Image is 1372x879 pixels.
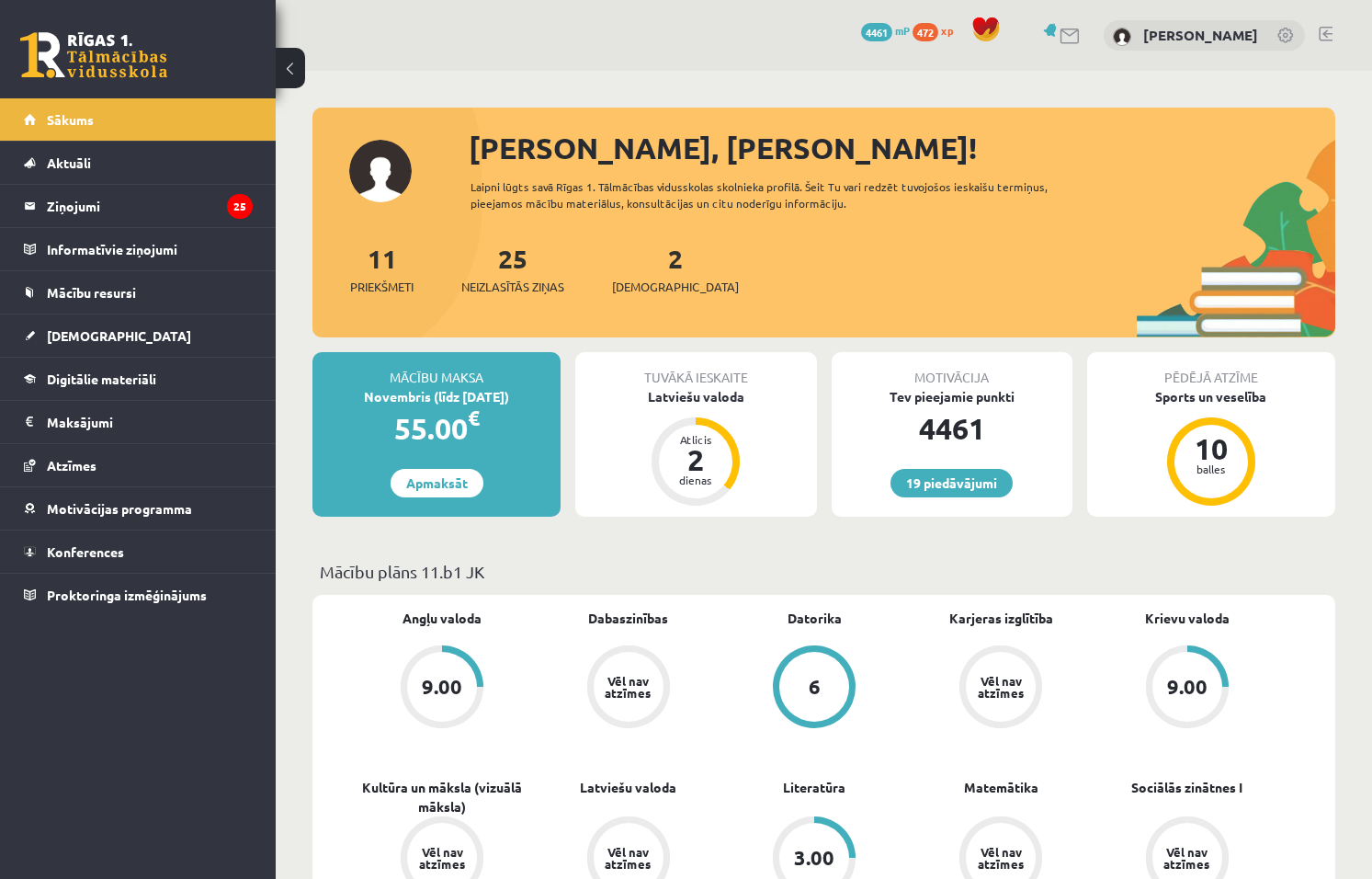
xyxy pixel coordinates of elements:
div: Vēl nav atzīmes [416,846,468,870]
a: Matemātika [964,778,1038,797]
span: Motivācijas programma [47,500,192,517]
div: Vēl nav atzīmes [975,846,1026,870]
a: Apmaksāt [391,469,483,497]
legend: Informatīvie ziņojumi [47,228,253,270]
div: Sports un veselība [1087,387,1335,406]
a: 19 piedāvājumi [890,469,1013,497]
div: Mācību maksa [312,352,561,387]
a: Atzīmes [24,444,253,486]
a: Sociālās zinātnes I [1131,778,1242,797]
div: Atlicis [668,434,723,445]
div: dienas [668,474,723,485]
legend: Ziņojumi [47,185,253,227]
a: Angļu valoda [403,609,482,628]
a: Informatīvie ziņojumi [24,228,253,270]
span: 472 [913,23,938,41]
a: Motivācijas programma [24,487,253,530]
a: Latviešu valoda Atlicis 2 dienas [575,387,816,508]
div: Latviešu valoda [575,387,816,406]
a: Literatūra [783,778,845,797]
a: Ziņojumi25 [24,185,253,227]
span: Proktoringa izmēģinājums [47,587,207,603]
a: 4461 mP [861,23,910,38]
img: Aleksandrs Glušenoks [1113,28,1131,46]
div: Motivācija [832,352,1072,387]
span: € [468,405,480,431]
a: Datorika [788,609,842,628]
a: Proktoringa izmēģinājums [24,574,253,616]
a: [PERSON_NAME] [1143,26,1258,44]
div: 3.00 [794,848,834,868]
a: Vēl nav atzīmes [536,645,722,732]
a: Kultūra un māksla (vizuālā māksla) [349,778,536,816]
div: 55.00 [312,406,561,451]
span: mP [895,23,910,38]
div: 10 [1184,434,1239,463]
div: 6 [809,677,821,697]
p: Mācību plāns 11.b1 JK [320,559,1328,584]
div: balles [1184,463,1239,474]
span: Mācību resursi [47,284,136,301]
span: Digitālie materiāli [47,371,156,387]
div: Novembris (līdz [DATE]) [312,387,561,406]
span: Atzīmes [47,457,96,474]
a: Vēl nav atzīmes [908,645,1094,732]
div: Vēl nav atzīmes [603,675,654,699]
a: Aktuāli [24,142,253,184]
span: Konferences [47,543,124,560]
a: 6 [721,645,908,732]
div: 9.00 [1167,677,1208,697]
a: Rīgas 1. Tālmācības vidusskola [20,32,167,78]
div: 4461 [832,406,1072,451]
span: Priekšmeti [350,278,414,296]
div: Pēdējā atzīme [1087,352,1335,387]
span: Aktuāli [47,154,91,171]
span: Neizlasītās ziņas [461,278,564,296]
a: 2[DEMOGRAPHIC_DATA] [612,242,739,296]
a: 9.00 [349,645,536,732]
div: 2 [668,445,723,474]
span: [DEMOGRAPHIC_DATA] [47,327,191,344]
i: 25 [227,194,253,219]
a: Maksājumi [24,401,253,443]
div: Vēl nav atzīmes [975,675,1026,699]
a: Dabaszinības [588,609,668,628]
a: Konferences [24,531,253,573]
a: 11Priekšmeti [350,242,414,296]
span: Sākums [47,111,94,128]
a: Sports un veselība 10 balles [1087,387,1335,508]
a: 9.00 [1094,645,1280,732]
a: Karjeras izglītība [949,609,1053,628]
span: [DEMOGRAPHIC_DATA] [612,278,739,296]
a: 25Neizlasītās ziņas [461,242,564,296]
div: Laipni lūgts savā Rīgas 1. Tālmācības vidusskolas skolnieka profilā. Šeit Tu vari redzēt tuvojošo... [471,178,1084,211]
span: 4461 [861,23,892,41]
div: Vēl nav atzīmes [603,846,654,870]
a: Latviešu valoda [580,778,676,797]
div: Tev pieejamie punkti [832,387,1072,406]
a: 472 xp [913,23,962,38]
div: Vēl nav atzīmes [1162,846,1213,870]
a: [DEMOGRAPHIC_DATA] [24,314,253,357]
div: [PERSON_NAME], [PERSON_NAME]! [469,126,1335,170]
a: Mācību resursi [24,271,253,314]
div: 9.00 [422,677,462,697]
span: xp [941,23,953,38]
a: Krievu valoda [1145,609,1230,628]
legend: Maksājumi [47,401,253,443]
a: Sākums [24,98,253,141]
div: Tuvākā ieskaite [575,352,816,387]
a: Digitālie materiāli [24,358,253,400]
